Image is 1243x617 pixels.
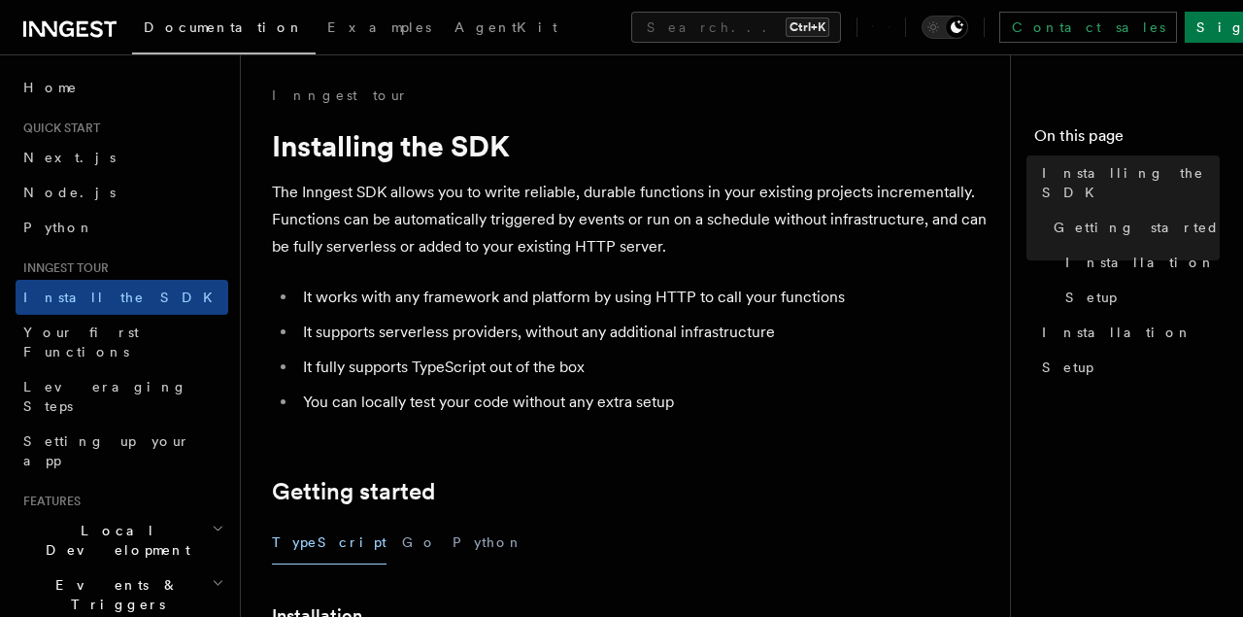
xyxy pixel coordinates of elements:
[786,17,829,37] kbd: Ctrl+K
[16,521,212,560] span: Local Development
[297,284,994,311] li: It works with any framework and platform by using HTTP to call your functions
[922,16,968,39] button: Toggle dark mode
[1065,288,1117,307] span: Setup
[1034,315,1220,350] a: Installation
[1058,280,1220,315] a: Setup
[16,315,228,369] a: Your first Functions
[999,12,1177,43] a: Contact sales
[1065,253,1216,272] span: Installation
[23,185,116,200] span: Node.js
[272,521,386,565] button: TypeScript
[1046,210,1220,245] a: Getting started
[1042,358,1093,377] span: Setup
[297,389,994,416] li: You can locally test your code without any extra setup
[272,478,435,505] a: Getting started
[631,12,841,43] button: Search...Ctrl+K
[16,513,228,567] button: Local Development
[16,140,228,175] a: Next.js
[402,521,437,565] button: Go
[16,494,81,509] span: Features
[16,120,100,136] span: Quick start
[132,6,316,54] a: Documentation
[272,179,994,260] p: The Inngest SDK allows you to write reliable, durable functions in your existing projects increme...
[16,210,228,245] a: Python
[272,86,408,105] a: Inngest tour
[23,325,139,360] span: Your first Functions
[16,575,212,614] span: Events & Triggers
[23,150,116,165] span: Next.js
[1034,124,1220,155] h4: On this page
[454,19,557,35] span: AgentKit
[1054,218,1220,237] span: Getting started
[272,128,994,163] h1: Installing the SDK
[1042,323,1193,342] span: Installation
[316,6,443,52] a: Examples
[23,290,224,305] span: Install the SDK
[1058,245,1220,280] a: Installation
[16,260,109,276] span: Inngest tour
[144,19,304,35] span: Documentation
[1042,163,1220,202] span: Installing the SDK
[1034,155,1220,210] a: Installing the SDK
[443,6,569,52] a: AgentKit
[23,433,190,468] span: Setting up your app
[453,521,523,565] button: Python
[23,379,187,414] span: Leveraging Steps
[16,70,228,105] a: Home
[297,319,994,346] li: It supports serverless providers, without any additional infrastructure
[16,424,228,478] a: Setting up your app
[16,280,228,315] a: Install the SDK
[23,78,78,97] span: Home
[16,175,228,210] a: Node.js
[327,19,431,35] span: Examples
[23,220,94,235] span: Python
[16,369,228,424] a: Leveraging Steps
[297,354,994,381] li: It fully supports TypeScript out of the box
[1034,350,1220,385] a: Setup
